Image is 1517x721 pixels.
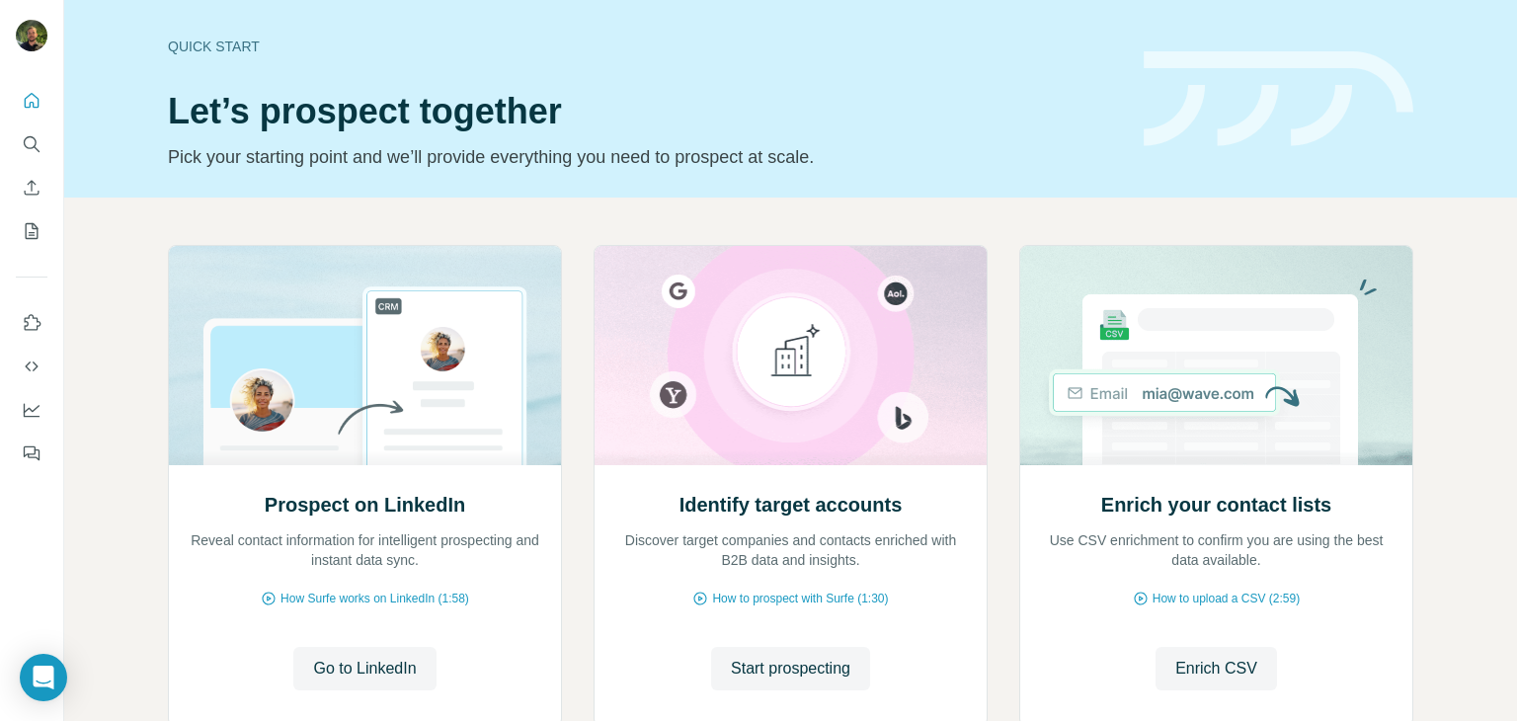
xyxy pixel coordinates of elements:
button: Go to LinkedIn [293,647,436,690]
button: Use Surfe on LinkedIn [16,305,47,341]
button: My lists [16,213,47,249]
div: Quick start [168,37,1120,56]
span: Enrich CSV [1175,657,1257,681]
button: Start prospecting [711,647,870,690]
button: Dashboard [16,392,47,428]
button: Feedback [16,436,47,471]
p: Use CSV enrichment to confirm you are using the best data available. [1040,530,1393,570]
span: How to upload a CSV (2:59) [1153,590,1300,607]
img: banner [1144,51,1413,147]
h2: Identify target accounts [679,491,903,519]
button: Enrich CSV [1156,647,1277,690]
span: How to prospect with Surfe (1:30) [712,590,888,607]
div: Open Intercom Messenger [20,654,67,701]
img: Identify target accounts [594,246,988,465]
h2: Enrich your contact lists [1101,491,1331,519]
p: Discover target companies and contacts enriched with B2B data and insights. [614,530,967,570]
button: Search [16,126,47,162]
img: Enrich your contact lists [1019,246,1413,465]
h1: Let’s prospect together [168,92,1120,131]
img: Avatar [16,20,47,51]
p: Pick your starting point and we’ll provide everything you need to prospect at scale. [168,143,1120,171]
button: Quick start [16,83,47,119]
span: Start prospecting [731,657,850,681]
img: Prospect on LinkedIn [168,246,562,465]
p: Reveal contact information for intelligent prospecting and instant data sync. [189,530,541,570]
button: Enrich CSV [16,170,47,205]
span: Go to LinkedIn [313,657,416,681]
button: Use Surfe API [16,349,47,384]
span: How Surfe works on LinkedIn (1:58) [280,590,469,607]
h2: Prospect on LinkedIn [265,491,465,519]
